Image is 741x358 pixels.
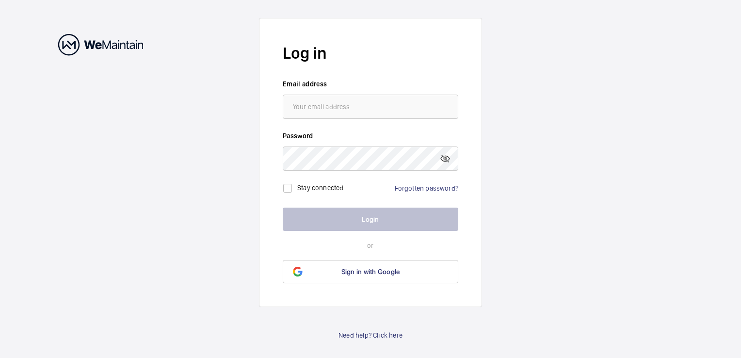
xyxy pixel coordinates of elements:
button: Login [283,208,458,231]
label: Email address [283,79,458,89]
span: Sign in with Google [341,268,400,276]
a: Need help? Click here [338,330,403,340]
h2: Log in [283,42,458,65]
input: Your email address [283,95,458,119]
label: Password [283,131,458,141]
a: Forgotten password? [395,184,458,192]
p: or [283,241,458,250]
label: Stay connected [297,184,344,192]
